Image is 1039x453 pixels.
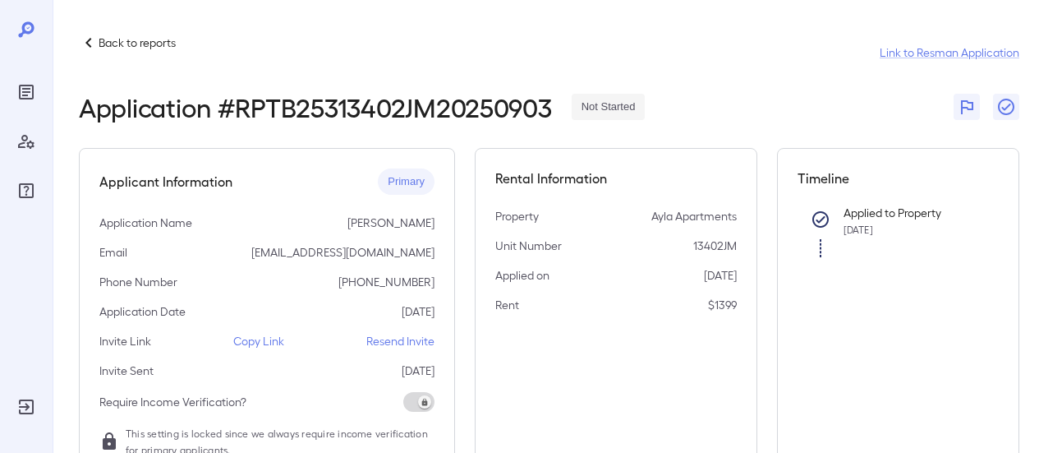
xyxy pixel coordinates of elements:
span: Not Started [572,99,646,115]
h5: Applicant Information [99,172,232,192]
p: Invite Sent [99,363,154,379]
span: Primary [378,174,434,190]
p: Rent [495,297,519,313]
div: Manage Users [13,128,39,155]
p: Email [99,244,127,261]
p: 13402JM [693,238,737,254]
p: Unit Number [495,238,562,254]
p: Applied on [495,267,549,284]
p: [DATE] [402,363,434,379]
span: [DATE] [844,224,873,235]
p: Phone Number [99,274,177,290]
p: [DATE] [704,267,737,284]
p: $1399 [708,297,737,313]
button: Close Report [993,94,1019,120]
p: Resend Invite [366,333,434,349]
p: Ayla Apartments [651,208,737,224]
div: FAQ [13,178,39,204]
p: Copy Link [233,333,284,349]
p: Application Name [99,215,192,231]
div: Log Out [13,394,39,420]
p: [DATE] [402,303,434,320]
h5: Rental Information [495,169,737,188]
h5: Timeline [798,169,1000,188]
p: Invite Link [99,333,151,349]
div: Reports [13,79,39,105]
h2: Application # RPTB25313402JM20250903 [79,92,552,122]
p: Applied to Property [844,205,973,221]
p: Application Date [99,303,186,320]
p: [PHONE_NUMBER] [338,274,434,290]
p: Property [495,208,539,224]
p: Require Income Verification? [99,394,246,410]
p: [EMAIL_ADDRESS][DOMAIN_NAME] [251,244,434,261]
p: [PERSON_NAME] [347,215,434,231]
a: Link to Resman Application [880,44,1019,61]
button: Flag Report [954,94,980,120]
p: Back to reports [99,35,176,51]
